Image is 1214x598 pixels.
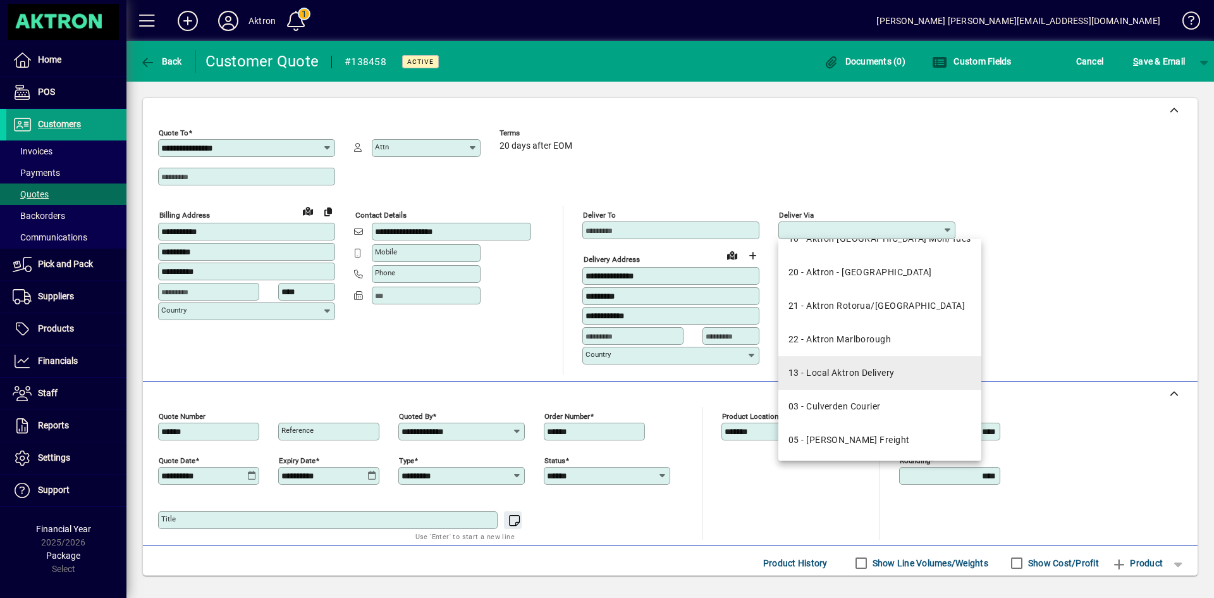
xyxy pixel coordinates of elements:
[1026,557,1099,570] label: Show Cost/Profit
[279,456,316,464] mat-label: Expiry date
[788,433,909,447] div: 05 - [PERSON_NAME] Freight
[722,245,742,265] a: View on map
[778,423,981,457] mat-option: 05 - Fletcher Freight
[788,266,932,279] div: 20 - Aktron - [GEOGRAPHIC_DATA]
[38,388,58,398] span: Staff
[407,58,434,66] span: Active
[779,211,814,220] mat-label: Deliver via
[1133,56,1138,66] span: S
[788,232,971,246] div: 10 - Aktron [GEOGRAPHIC_DATA] Mon/Tues
[6,281,126,313] a: Suppliers
[778,457,981,490] mat-option: 06 - Hanmer Cheviot Courier
[126,50,196,73] app-page-header-button: Back
[6,184,126,205] a: Quotes
[6,249,126,280] a: Pick and Pack
[500,141,572,151] span: 20 days after EOM
[248,11,276,31] div: Aktron
[1127,50,1191,73] button: Save & Email
[6,44,126,76] a: Home
[159,411,205,420] mat-label: Quote number
[318,201,338,221] button: Copy to Delivery address
[345,52,386,72] div: #138458
[722,411,778,420] mat-label: Product location
[870,557,988,570] label: Show Line Volumes/Weights
[13,168,60,178] span: Payments
[758,552,833,575] button: Product History
[38,485,70,495] span: Support
[1105,552,1169,575] button: Product
[298,201,318,221] a: View on map
[38,291,74,301] span: Suppliers
[399,456,414,464] mat-label: Type
[778,323,981,356] mat-option: 22 - Aktron Marlborough
[38,259,93,269] span: Pick and Pack
[6,140,126,162] a: Invoices
[1112,553,1163,573] span: Product
[375,247,397,256] mat-label: Mobile
[6,475,126,506] a: Support
[6,442,126,474] a: Settings
[137,50,185,73] button: Back
[6,378,126,409] a: Staff
[1076,51,1104,72] span: Cancel
[399,411,432,420] mat-label: Quoted by
[742,246,763,266] button: Choose address
[13,211,65,221] span: Backorders
[6,227,126,248] a: Communications
[929,50,1015,73] button: Custom Fields
[38,452,70,463] span: Settings
[500,129,575,137] span: Terms
[544,411,590,420] mat-label: Order number
[38,119,81,129] span: Customers
[6,313,126,345] a: Products
[583,211,616,220] mat-label: Deliver To
[281,426,314,435] mat-label: Reference
[1173,3,1198,44] a: Knowledge Base
[168,9,208,32] button: Add
[375,142,389,151] mat-label: Attn
[161,514,176,523] mat-label: Title
[6,205,126,227] a: Backorders
[778,256,981,289] mat-option: 20 - Aktron - Auckland
[586,350,611,359] mat-label: Country
[13,232,87,242] span: Communications
[375,268,395,277] mat-label: Phone
[823,56,905,66] span: Documents (0)
[36,524,91,534] span: Financial Year
[1133,51,1185,72] span: ave & Email
[161,306,187,315] mat-label: Country
[778,356,981,390] mat-option: 13 - Local Aktron Delivery
[820,50,909,73] button: Documents (0)
[38,420,69,430] span: Reports
[208,9,248,32] button: Profile
[38,54,61,65] span: Home
[6,77,126,108] a: POS
[788,299,965,313] div: 21 - Aktron Rotorua/[GEOGRAPHIC_DATA]
[544,456,565,464] mat-label: Status
[46,551,80,561] span: Package
[6,162,126,184] a: Payments
[778,289,981,323] mat-option: 21 - Aktron Rotorua/Tauranga
[415,529,515,544] mat-hint: Use 'Enter' to start a new line
[38,356,78,366] span: Financials
[13,146,52,156] span: Invoices
[763,553,828,573] span: Product History
[140,56,182,66] span: Back
[38,87,55,97] span: POS
[38,323,74,333] span: Products
[205,51,319,72] div: Customer Quote
[159,456,195,464] mat-label: Quote date
[6,410,126,442] a: Reports
[778,390,981,423] mat-option: 03 - Culverden Courier
[778,222,981,256] mat-option: 10 - Aktron North Island Mon/Tues
[788,333,891,346] div: 22 - Aktron Marlborough
[788,400,881,413] div: 03 - Culverden Courier
[932,56,1012,66] span: Custom Fields
[13,189,49,199] span: Quotes
[1073,50,1107,73] button: Cancel
[788,366,894,380] div: 13 - Local Aktron Delivery
[876,11,1160,31] div: [PERSON_NAME] [PERSON_NAME][EMAIL_ADDRESS][DOMAIN_NAME]
[159,128,188,137] mat-label: Quote To
[6,346,126,377] a: Financials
